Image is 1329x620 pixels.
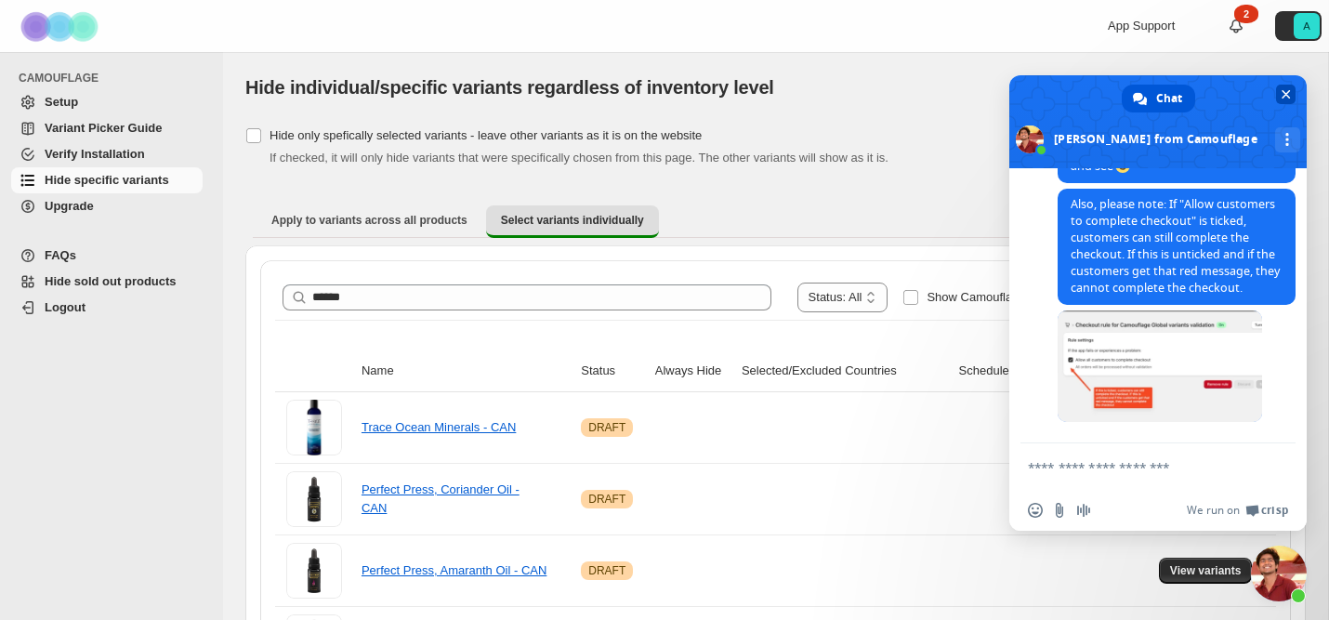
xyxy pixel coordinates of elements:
[1187,503,1240,518] span: We run on
[286,400,342,455] img: Trace Ocean Minerals - CAN
[245,77,774,98] span: Hide individual/specific variants regardless of inventory level
[1052,503,1067,518] span: Send a file
[1076,503,1091,518] span: Audio message
[45,121,162,135] span: Variant Picker Guide
[1251,546,1307,601] div: Close chat
[1303,20,1310,32] text: A
[1275,127,1300,152] div: More channels
[45,95,78,109] span: Setup
[11,295,203,321] a: Logout
[588,420,625,435] span: DRAFT
[1122,85,1195,112] div: Chat
[19,71,210,86] span: CAMOUFLAGE
[588,492,625,507] span: DRAFT
[1261,503,1288,518] span: Crisp
[1108,19,1175,33] span: App Support
[1276,85,1296,104] span: Close chat
[45,248,76,262] span: FAQs
[1159,558,1253,584] button: View variants
[11,89,203,115] a: Setup
[45,173,169,187] span: Hide specific variants
[362,482,520,515] a: Perfect Press, Coriander Oil - CAN
[1156,85,1182,112] span: Chat
[45,147,145,161] span: Verify Installation
[257,205,482,235] button: Apply to variants across all products
[736,350,954,392] th: Selected/Excluded Countries
[1028,503,1043,518] span: Insert an emoji
[11,243,203,269] a: FAQs
[11,269,203,295] a: Hide sold out products
[650,350,736,392] th: Always Hide
[1294,13,1320,39] span: Avatar with initials A
[45,274,177,288] span: Hide sold out products
[1275,11,1322,41] button: Avatar with initials A
[1170,563,1242,578] span: View variants
[11,167,203,193] a: Hide specific variants
[1071,196,1280,296] span: Also, please note: If "Allow customers to complete checkout" is ticked, customers can still compl...
[286,543,342,599] img: Perfect Press, Amaranth Oil - CAN
[1187,503,1288,518] a: We run onCrisp
[486,205,659,238] button: Select variants individually
[362,563,546,577] a: Perfect Press, Amaranth Oil - CAN
[270,151,888,165] span: If checked, it will only hide variants that were specifically chosen from this page. The other va...
[11,193,203,219] a: Upgrade
[270,128,702,142] span: Hide only spefically selected variants - leave other variants as it is on the website
[954,350,1061,392] th: Scheduled Hide
[362,420,516,434] a: Trace Ocean Minerals - CAN
[15,1,108,52] img: Camouflage
[45,199,94,213] span: Upgrade
[11,115,203,141] a: Variant Picker Guide
[45,300,86,314] span: Logout
[286,471,342,527] img: Perfect Press, Coriander Oil - CAN
[356,350,575,392] th: Name
[11,141,203,167] a: Verify Installation
[588,563,625,578] span: DRAFT
[1028,459,1247,476] textarea: Compose your message...
[1234,5,1258,23] div: 2
[271,213,467,228] span: Apply to variants across all products
[927,290,1129,304] span: Show Camouflage managed products
[1227,17,1245,35] a: 2
[501,213,644,228] span: Select variants individually
[575,350,650,392] th: Status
